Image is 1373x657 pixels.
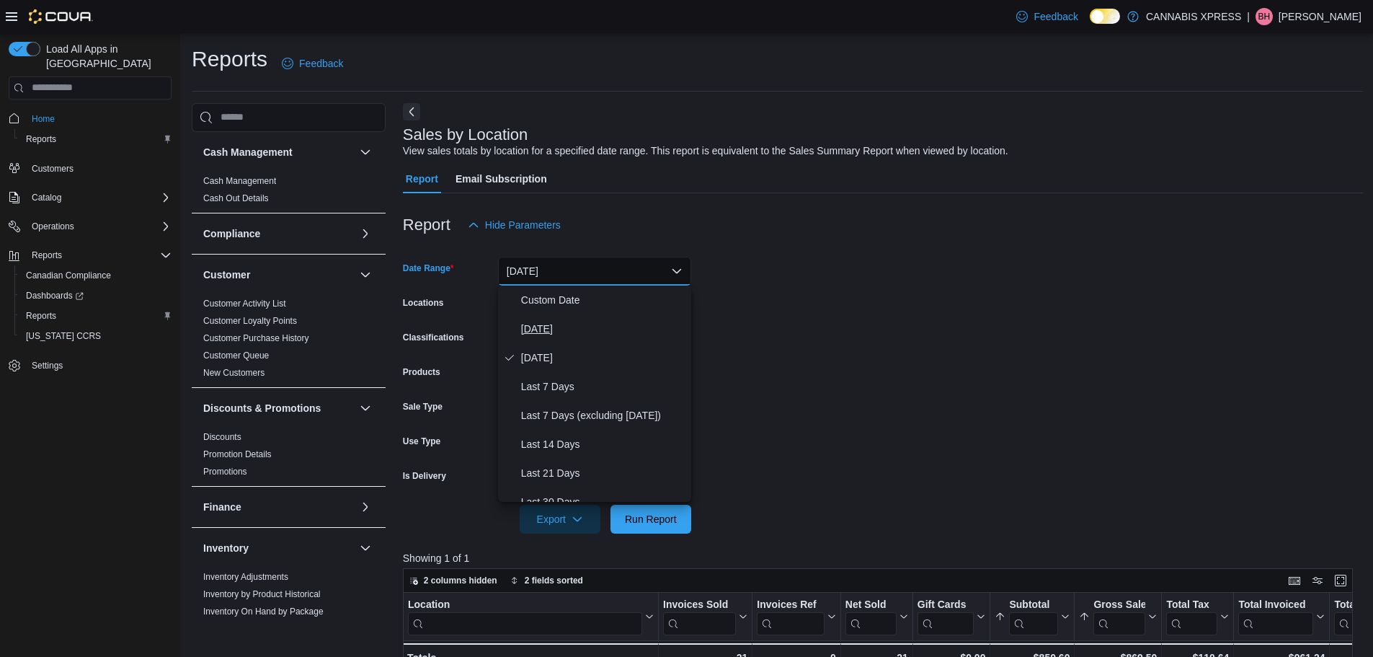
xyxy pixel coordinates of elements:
[203,226,260,241] h3: Compliance
[203,449,272,459] a: Promotion Details
[357,266,374,283] button: Customer
[299,56,343,71] span: Feedback
[1238,598,1313,635] div: Total Invoiced
[20,131,62,148] a: Reports
[403,126,528,144] h3: Sales by Location
[203,588,321,600] span: Inventory by Product Historical
[203,571,288,583] span: Inventory Adjustments
[20,287,89,304] a: Dashboards
[663,598,747,635] button: Invoices Sold
[32,163,74,175] span: Customers
[203,541,354,555] button: Inventory
[1034,9,1077,24] span: Feedback
[845,598,908,635] button: Net Sold
[403,436,440,447] label: Use Type
[26,218,172,235] span: Operations
[14,286,177,306] a: Dashboards
[203,350,269,361] span: Customer Queue
[917,598,974,612] div: Gift Cards
[26,218,80,235] button: Operations
[192,295,386,387] div: Customer
[663,598,736,612] div: Invoices Sold
[403,366,440,378] label: Products
[995,598,1070,635] button: Subtotal
[3,245,177,265] button: Reports
[203,589,321,599] a: Inventory by Product Historical
[26,247,172,264] span: Reports
[203,175,276,187] span: Cash Management
[1238,598,1325,635] button: Total Invoiced
[521,436,685,453] span: Last 14 Days
[462,211,566,239] button: Hide Parameters
[32,192,61,203] span: Catalog
[26,159,172,177] span: Customers
[40,42,172,71] span: Load All Apps in [GEOGRAPHIC_DATA]
[20,267,172,284] span: Canadian Compliance
[203,624,319,634] a: Inventory On Hand by Product
[357,539,374,557] button: Inventory
[403,401,443,413] label: Sale Type
[203,145,293,159] h3: Cash Management
[757,598,835,635] button: Invoices Ref
[26,247,68,264] button: Reports
[403,144,1008,159] div: View sales totals by location for a specified date range. This report is equivalent to the Sales ...
[29,9,93,24] img: Cova
[26,133,56,145] span: Reports
[357,225,374,242] button: Compliance
[203,606,324,617] span: Inventory On Hand by Package
[14,265,177,286] button: Canadian Compliance
[20,307,62,325] a: Reports
[917,598,986,635] button: Gift Cards
[203,500,241,514] h3: Finance
[1258,8,1271,25] span: BH
[20,307,172,325] span: Reports
[3,108,177,129] button: Home
[505,572,589,589] button: 2 fields sorted
[1166,598,1217,612] div: Total Tax
[845,598,897,612] div: Net Sold
[20,287,172,304] span: Dashboards
[14,326,177,346] button: [US_STATE] CCRS
[32,113,55,125] span: Home
[520,505,600,534] button: Export
[203,401,354,415] button: Discounts & Promotions
[203,333,309,343] a: Customer Purchase History
[521,464,685,482] span: Last 21 Days
[1090,9,1120,24] input: Dark Mode
[845,598,897,635] div: Net Sold
[403,297,444,309] label: Locations
[32,250,62,261] span: Reports
[203,572,288,582] a: Inventory Adjustments
[408,598,654,635] button: Location
[26,189,172,206] span: Catalog
[203,467,247,477] a: Promotions
[357,400,374,417] button: Discounts & Promotions
[203,145,354,159] button: Cash Management
[1332,572,1349,589] button: Enter fullscreen
[485,218,561,232] span: Hide Parameters
[203,226,354,241] button: Compliance
[203,298,286,309] span: Customer Activity List
[14,306,177,326] button: Reports
[203,332,309,344] span: Customer Purchase History
[203,500,354,514] button: Finance
[26,356,172,374] span: Settings
[1093,598,1145,612] div: Gross Sales
[203,176,276,186] a: Cash Management
[192,172,386,213] div: Cash Management
[192,428,386,486] div: Discounts & Promotions
[1247,8,1250,25] p: |
[203,432,241,442] a: Discounts
[203,541,249,555] h3: Inventory
[3,158,177,179] button: Customers
[26,110,61,128] a: Home
[403,551,1363,565] p: Showing 1 of 1
[26,189,67,206] button: Catalog
[1010,2,1083,31] a: Feedback
[357,498,374,516] button: Finance
[26,330,101,342] span: [US_STATE] CCRS
[203,350,269,361] a: Customer Queue
[1166,598,1229,635] button: Total Tax
[3,188,177,208] button: Catalog
[521,349,685,366] span: [DATE]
